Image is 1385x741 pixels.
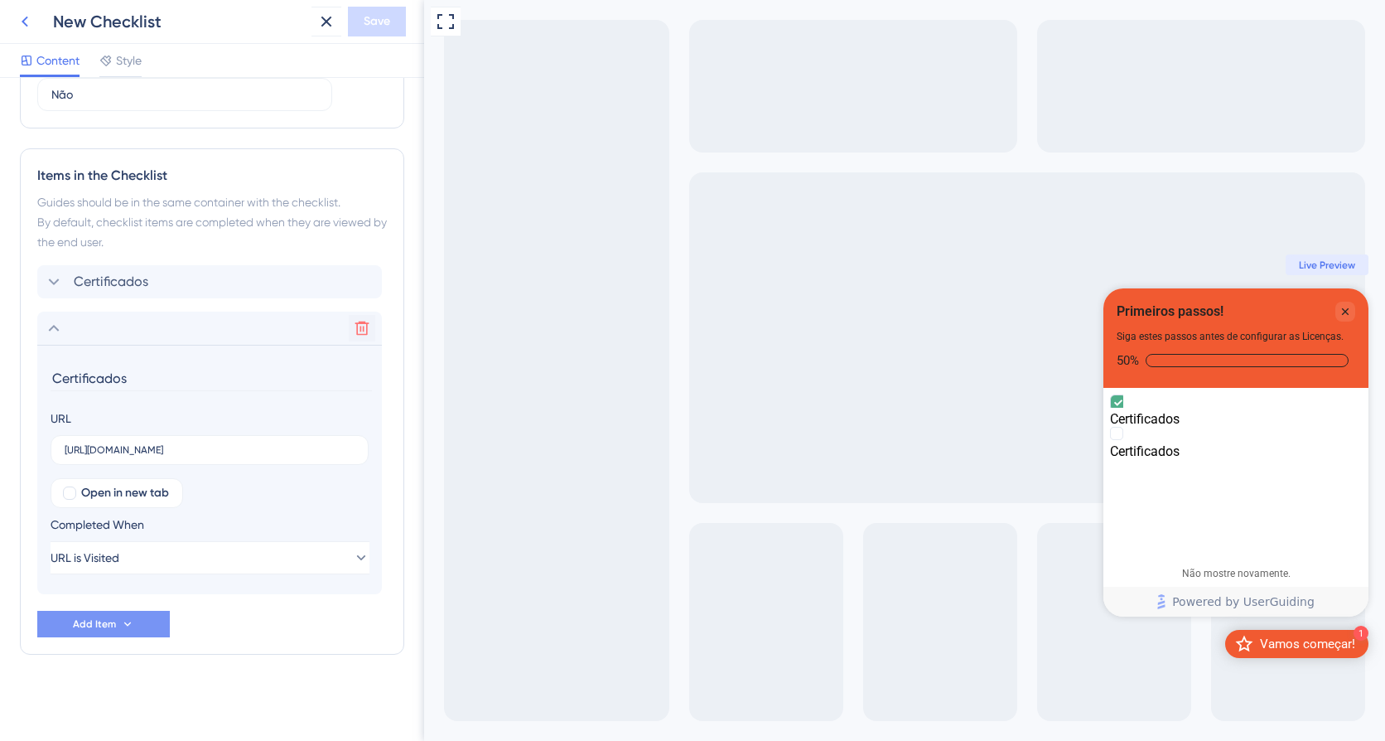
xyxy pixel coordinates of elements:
[51,366,372,391] input: Header
[51,541,369,574] button: URL is Visited
[37,166,387,186] div: Items in the Checklist
[51,515,369,535] div: Completed When
[692,328,919,345] div: Siga estes passos antes de configurar as Licenças.
[692,353,931,368] div: Checklist progress: 50%
[686,411,938,427] div: Certificados
[364,12,390,31] span: Save
[692,353,715,368] div: 50%
[53,10,305,33] div: New Checklist
[348,7,406,36] button: Save
[81,483,169,503] span: Open in new tab
[801,630,944,658] div: Open Vamos começar! checklist, remaining modules: 1
[836,636,931,652] div: Vamos começar!
[758,567,866,580] div: Não mostre novamente.
[686,395,938,427] div: Certificados is complete.
[679,587,944,617] div: Footer
[74,272,148,292] span: Certificados
[51,548,119,568] span: URL is Visited
[37,192,387,252] div: Guides should be in the same container with the checklist. By default, checklist items are comple...
[679,388,944,585] div: Checklist items
[875,259,931,272] span: Live Preview
[686,427,938,459] div: Certificados is incomplete.
[116,51,142,70] span: Style
[51,409,71,429] div: URL
[73,617,116,631] span: Add Item
[686,443,938,459] div: Certificados
[51,85,318,104] input: Type the value
[692,302,799,322] div: Primeiros passos!
[65,444,355,456] input: your.website.com/path
[36,51,80,70] span: Content
[911,302,931,322] div: Close Checklist
[37,611,170,637] button: Add Item
[679,288,944,617] div: Checklist Container
[929,626,944,641] div: 1
[748,592,890,612] span: Powered by UserGuiding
